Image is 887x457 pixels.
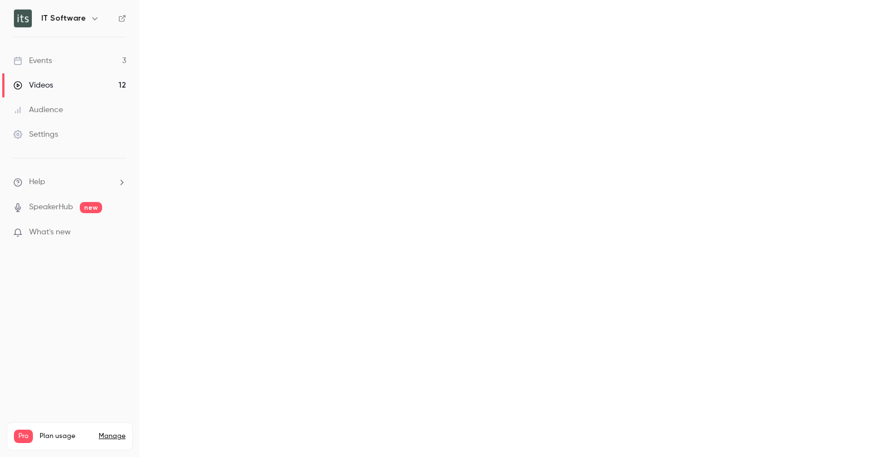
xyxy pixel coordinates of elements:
img: IT Software [14,9,32,27]
h6: IT Software [41,13,86,24]
a: Manage [99,432,126,441]
div: Settings [13,129,58,140]
iframe: Noticeable Trigger [113,228,126,238]
div: Events [13,55,52,66]
span: What's new [29,227,71,238]
span: Plan usage [40,432,92,441]
li: help-dropdown-opener [13,176,126,188]
a: SpeakerHub [29,201,73,213]
span: Pro [14,430,33,443]
div: Videos [13,80,53,91]
span: new [80,202,102,213]
span: Help [29,176,45,188]
div: Audience [13,104,63,116]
